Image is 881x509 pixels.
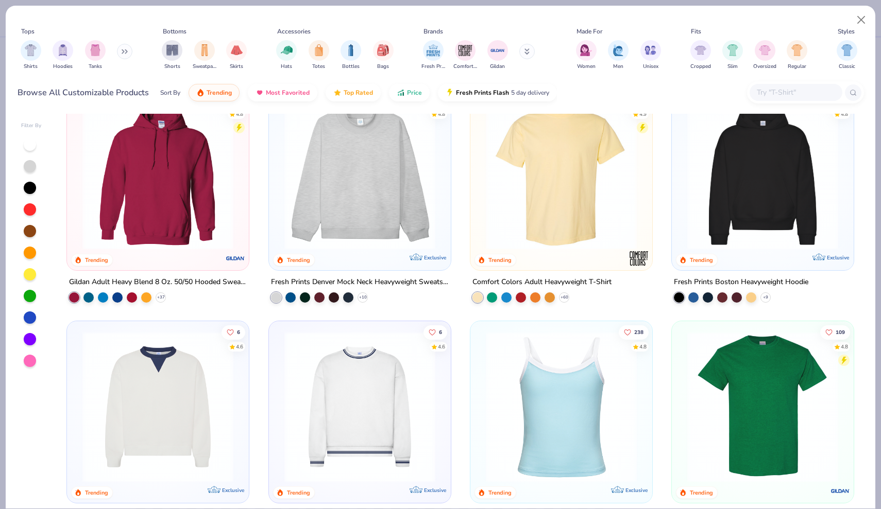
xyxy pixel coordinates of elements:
span: + 9 [763,294,768,301]
span: Trending [207,89,232,97]
img: Bags Image [377,44,388,56]
img: 4d4398e1-a86f-4e3e-85fd-b9623566810e [279,331,440,482]
span: Bottles [342,63,360,71]
span: + 37 [157,294,165,301]
img: Shirts Image [25,44,37,56]
div: filter for Men [608,40,629,71]
img: Gildan Image [490,43,505,58]
div: filter for Hoodies [53,40,73,71]
img: flash.gif [446,89,454,97]
div: Fresh Prints Denver Mock Neck Heavyweight Sweatshirt [271,276,449,289]
div: filter for Bottles [341,40,361,71]
img: Comfort Colors logo [629,248,649,269]
button: Close [852,10,871,30]
div: filter for Regular [787,40,807,71]
img: TopRated.gif [333,89,342,97]
div: filter for Women [576,40,597,71]
button: filter button [85,40,106,71]
div: filter for Hats [276,40,297,71]
span: 238 [634,330,643,335]
img: Totes Image [313,44,325,56]
span: Women [577,63,596,71]
img: trending.gif [196,89,205,97]
button: Price [389,84,430,101]
span: 6 [237,330,240,335]
img: a25d9891-da96-49f3-a35e-76288174bf3a [481,331,642,482]
button: filter button [640,40,661,71]
div: 4.8 [841,343,848,351]
button: filter button [690,40,711,71]
div: filter for Cropped [690,40,711,71]
div: Styles [838,27,855,36]
img: 91acfc32-fd48-4d6b-bdad-a4c1a30ac3fc [682,99,843,250]
div: Comfort Colors Adult Heavyweight T-Shirt [472,276,612,289]
div: filter for Bags [373,40,394,71]
img: most_fav.gif [256,89,264,97]
button: filter button [608,40,629,71]
div: 4.6 [236,343,243,351]
div: Brands [423,27,443,36]
img: Men Image [613,44,624,56]
img: Cropped Image [694,44,706,56]
img: e55d29c3-c55d-459c-bfd9-9b1c499ab3c6 [642,99,803,250]
button: filter button [753,40,776,71]
input: Try "T-Shirt" [756,86,835,98]
img: 3abb6cdb-110e-4e18-92a0-dbcd4e53f056 [77,331,239,482]
button: filter button [162,40,182,71]
div: filter for Comfort Colors [453,40,477,71]
img: Hoodies Image [57,44,69,56]
button: filter button [421,40,445,71]
div: Bottoms [163,27,187,36]
img: Shorts Image [166,44,178,56]
img: Tanks Image [90,44,101,56]
button: Fresh Prints Flash5 day delivery [438,84,557,101]
img: b6dde052-8961-424d-8094-bd09ce92eca4 [440,331,602,482]
button: filter button [341,40,361,71]
span: Bags [377,63,389,71]
button: filter button [576,40,597,71]
img: f5d85501-0dbb-4ee4-b115-c08fa3845d83 [279,99,440,250]
div: 4.9 [639,110,647,118]
button: filter button [226,40,247,71]
div: filter for Sweatpants [193,40,216,71]
button: Like [222,325,245,340]
button: Like [619,325,649,340]
span: Hoodies [53,63,73,71]
span: Sweatpants [193,63,216,71]
img: Slim Image [727,44,738,56]
img: Regular Image [791,44,803,56]
span: Exclusive [223,487,245,494]
img: Oversized Image [759,44,771,56]
div: filter for Totes [309,40,329,71]
img: Classic Image [841,44,853,56]
span: Top Rated [344,89,373,97]
button: Like [820,325,850,340]
button: filter button [787,40,807,71]
div: Accessories [277,27,311,36]
div: 4.8 [639,343,647,351]
button: filter button [53,40,73,71]
img: Fresh Prints Image [426,43,441,58]
span: Fresh Prints Flash [456,89,509,97]
img: Hats Image [281,44,293,56]
div: filter for Classic [837,40,857,71]
span: Skirts [230,63,243,71]
button: filter button [309,40,329,71]
img: Skirts Image [231,44,243,56]
div: Made For [577,27,602,36]
div: 4.8 [841,110,848,118]
div: filter for Shirts [21,40,41,71]
span: Unisex [643,63,658,71]
span: + 60 [560,294,568,301]
span: Fresh Prints [421,63,445,71]
span: Classic [839,63,855,71]
button: filter button [453,40,477,71]
img: a90f7c54-8796-4cb2-9d6e-4e9644cfe0fe [440,99,602,250]
div: 4.8 [437,110,445,118]
span: Exclusive [827,254,849,261]
img: Unisex Image [645,44,656,56]
button: Trending [189,84,240,101]
button: filter button [487,40,508,71]
span: Most Favorited [266,89,310,97]
img: Gildan logo [830,481,851,501]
